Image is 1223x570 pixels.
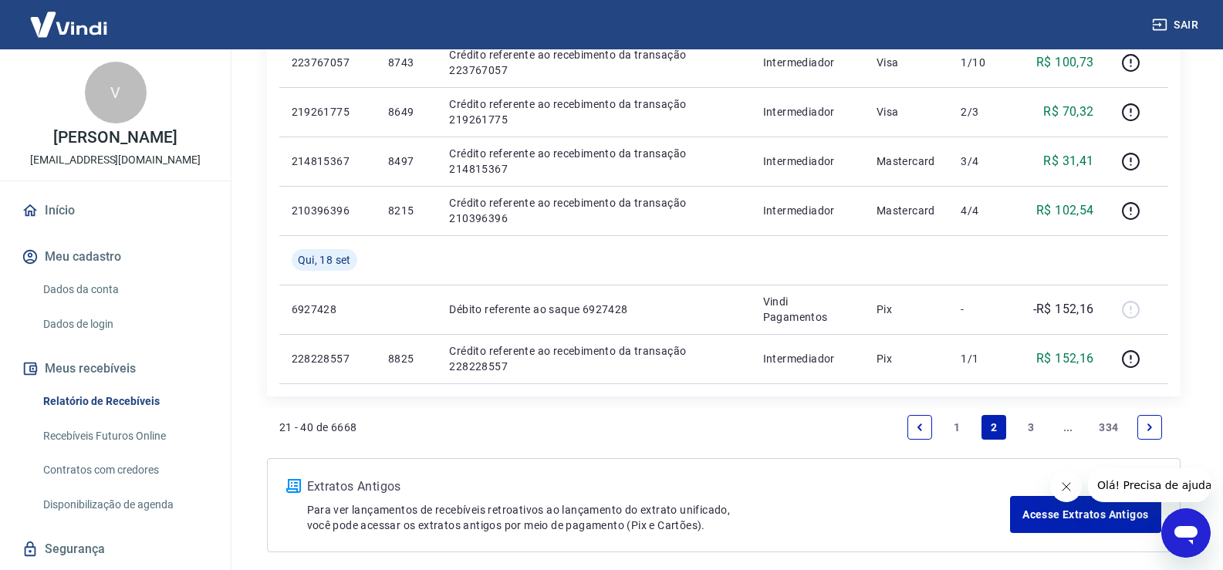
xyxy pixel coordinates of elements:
[1036,349,1094,368] p: R$ 152,16
[449,146,738,177] p: Crédito referente ao recebimento da transação 214815367
[19,1,119,48] img: Vindi
[961,55,1006,70] p: 1/10
[449,302,738,317] p: Débito referente ao saque 6927428
[286,479,301,493] img: ícone
[961,153,1006,169] p: 3/4
[307,477,1011,496] p: Extratos Antigos
[763,153,852,169] p: Intermediador
[292,55,363,70] p: 223767057
[307,502,1011,533] p: Para ver lançamentos de recebíveis retroativos ao lançamento do extrato unificado, você pode aces...
[37,489,212,521] a: Disponibilização de agenda
[1051,471,1082,502] iframe: Fechar mensagem
[30,152,201,168] p: [EMAIL_ADDRESS][DOMAIN_NAME]
[877,55,937,70] p: Visa
[907,415,932,440] a: Previous page
[388,55,424,70] p: 8743
[763,203,852,218] p: Intermediador
[877,203,937,218] p: Mastercard
[877,302,937,317] p: Pix
[763,294,852,325] p: Vindi Pagamentos
[961,203,1006,218] p: 4/4
[19,352,212,386] button: Meus recebíveis
[19,240,212,274] button: Meu cadastro
[292,104,363,120] p: 219261775
[1036,201,1094,220] p: R$ 102,54
[961,351,1006,366] p: 1/1
[981,415,1006,440] a: Page 2 is your current page
[763,351,852,366] p: Intermediador
[292,203,363,218] p: 210396396
[53,130,177,146] p: [PERSON_NAME]
[19,532,212,566] a: Segurança
[292,302,363,317] p: 6927428
[1137,415,1162,440] a: Next page
[961,104,1006,120] p: 2/3
[449,343,738,374] p: Crédito referente ao recebimento da transação 228228557
[961,302,1006,317] p: -
[1010,496,1160,533] a: Acesse Extratos Antigos
[449,96,738,127] p: Crédito referente ao recebimento da transação 219261775
[37,454,212,486] a: Contratos com credores
[388,104,424,120] p: 8649
[1149,11,1204,39] button: Sair
[37,386,212,417] a: Relatório de Recebíveis
[388,351,424,366] p: 8825
[1019,415,1043,440] a: Page 3
[877,153,937,169] p: Mastercard
[1088,468,1211,502] iframe: Mensagem da empresa
[1043,152,1093,170] p: R$ 31,41
[763,104,852,120] p: Intermediador
[1043,103,1093,121] p: R$ 70,32
[292,351,363,366] p: 228228557
[9,11,130,23] span: Olá! Precisa de ajuda?
[1093,415,1124,440] a: Page 334
[19,194,212,228] a: Início
[388,203,424,218] p: 8215
[877,104,937,120] p: Visa
[85,62,147,123] div: V
[901,409,1167,446] ul: Pagination
[1056,415,1080,440] a: Jump forward
[449,47,738,78] p: Crédito referente ao recebimento da transação 223767057
[763,55,852,70] p: Intermediador
[292,153,363,169] p: 214815367
[279,420,357,435] p: 21 - 40 de 6668
[388,153,424,169] p: 8497
[37,309,212,340] a: Dados de login
[1161,508,1211,558] iframe: Botão para abrir a janela de mensagens
[1036,53,1094,72] p: R$ 100,73
[37,274,212,305] a: Dados da conta
[298,252,351,268] span: Qui, 18 set
[1033,300,1094,319] p: -R$ 152,16
[449,195,738,226] p: Crédito referente ao recebimento da transação 210396396
[37,420,212,452] a: Recebíveis Futuros Online
[877,351,937,366] p: Pix
[944,415,969,440] a: Page 1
